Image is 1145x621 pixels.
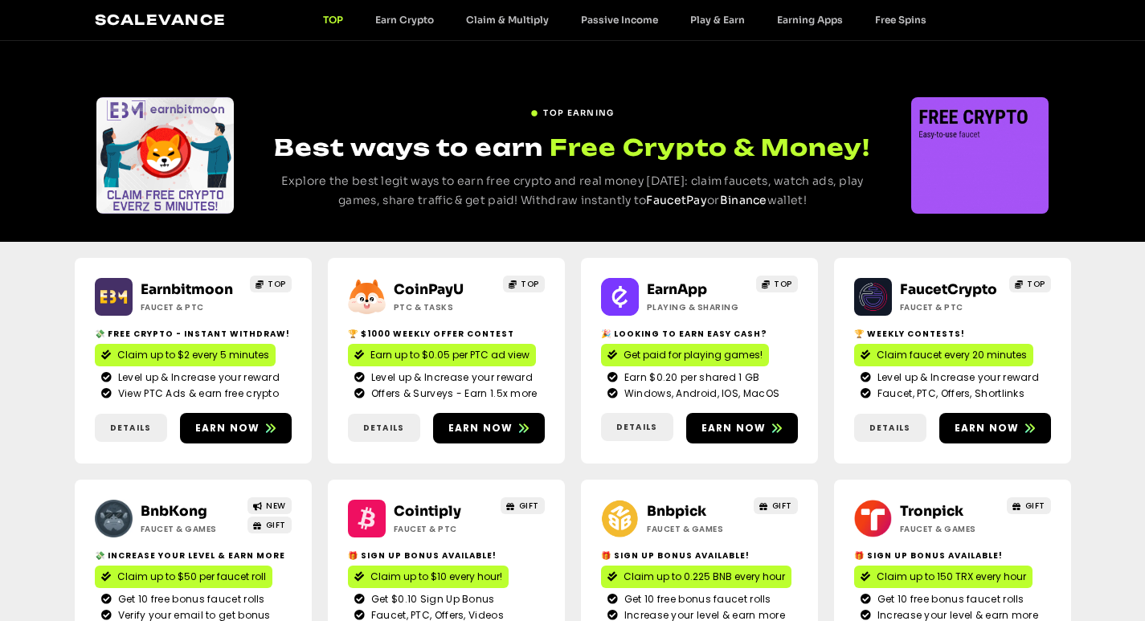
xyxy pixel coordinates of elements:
span: Earn now [195,421,260,435]
a: Details [601,413,673,441]
a: Earnbitmoon [141,281,233,298]
a: Claim up to 150 TRX every hour [854,566,1033,588]
a: Tronpick [900,503,963,520]
span: Get 10 free bonus faucet rolls [114,592,265,607]
h2: ptc & Tasks [394,301,494,313]
h2: 🎁 Sign Up Bonus Available! [854,550,1051,562]
span: Details [110,422,151,434]
span: TOP [1027,278,1045,290]
p: Explore the best legit ways to earn free crypto and real money [DATE]: claim faucets, watch ads, ... [264,172,881,210]
a: GIFT [754,497,798,514]
h2: Faucet & PTC [394,523,494,535]
div: Slides [911,97,1049,214]
a: Free Spins [859,14,943,26]
span: Earn now [448,421,513,435]
a: Cointiply [394,503,461,520]
span: Details [616,421,657,433]
a: GIFT [247,517,292,533]
span: GIFT [1025,500,1045,512]
a: Details [95,414,167,442]
h2: Faucet & Games [141,523,241,535]
span: Details [869,422,910,434]
a: Play & Earn [674,14,761,26]
a: TOP [307,14,359,26]
h2: 🏆 $1000 Weekly Offer contest [348,328,545,340]
span: Get 10 free bonus faucet rolls [873,592,1024,607]
nav: Menu [307,14,943,26]
a: Claim faucet every 20 minutes [854,344,1033,366]
a: Bnbpick [647,503,706,520]
a: FaucetCrypto [900,281,997,298]
a: GIFT [501,497,545,514]
a: Earning Apps [761,14,859,26]
h2: 🎁 Sign Up Bonus Available! [601,550,798,562]
a: BnbKong [141,503,207,520]
a: GIFT [1007,497,1051,514]
a: Claim up to $2 every 5 minutes [95,344,276,366]
span: Claim faucet every 20 minutes [877,348,1027,362]
span: Details [363,422,404,434]
h2: Faucet & PTC [900,301,1000,313]
a: Earn now [939,413,1051,443]
span: GIFT [772,500,792,512]
span: TOP EARNING [543,107,614,119]
span: TOP [774,278,792,290]
span: Claim up to $2 every 5 minutes [117,348,269,362]
span: TOP [268,278,286,290]
a: Passive Income [565,14,674,26]
h2: 🏆 Weekly contests! [854,328,1051,340]
a: Claim up to $10 every hour! [348,566,509,588]
span: Level up & Increase your reward [873,370,1039,385]
span: Earn now [955,421,1020,435]
a: Claim up to 0.225 BNB every hour [601,566,791,588]
span: Get $0.10 Sign Up Bonus [367,592,495,607]
h2: 💸 Increase your level & earn more [95,550,292,562]
h2: Faucet & Games [647,523,747,535]
a: Earn Crypto [359,14,450,26]
a: EarnApp [647,281,707,298]
a: NEW [247,497,292,514]
span: Earn now [701,421,767,435]
span: TOP [521,278,539,290]
span: Level up & Increase your reward [114,370,280,385]
a: Details [854,414,926,442]
h2: 🎉 Looking to Earn Easy Cash? [601,328,798,340]
span: Windows, Android, IOS, MacOS [620,386,779,401]
h2: Faucet & Games [900,523,1000,535]
span: Level up & Increase your reward [367,370,533,385]
a: Earn now [686,413,798,443]
span: Get 10 free bonus faucet rolls [620,592,771,607]
span: View PTC Ads & earn free crypto [114,386,279,401]
a: TOP [756,276,798,292]
a: CoinPayU [394,281,464,298]
a: TOP EARNING [530,100,614,119]
a: TOP [1009,276,1051,292]
h2: 🎁 Sign up bonus available! [348,550,545,562]
h2: 💸 Free crypto - Instant withdraw! [95,328,292,340]
span: Get paid for playing games! [624,348,763,362]
span: Claim up to 0.225 BNB every hour [624,570,785,584]
span: NEW [266,500,286,512]
a: Earn up to $0.05 per PTC ad view [348,344,536,366]
a: Details [348,414,420,442]
a: Earn now [180,413,292,443]
a: Claim up to $50 per faucet roll [95,566,272,588]
h2: Playing & Sharing [647,301,747,313]
span: Claim up to $50 per faucet roll [117,570,266,584]
span: Best ways to earn [274,133,543,161]
a: TOP [503,276,545,292]
a: Earn now [433,413,545,443]
span: GIFT [266,519,286,531]
div: Slides [96,97,234,214]
span: Claim up to 150 TRX every hour [877,570,1026,584]
h2: Faucet & PTC [141,301,241,313]
span: GIFT [519,500,539,512]
span: Earn $0.20 per shared 1 GB [620,370,760,385]
span: Claim up to $10 every hour! [370,570,502,584]
span: Offers & Surveys - Earn 1.5x more [367,386,538,401]
a: Scalevance [95,11,227,28]
a: TOP [250,276,292,292]
a: Claim & Multiply [450,14,565,26]
a: FaucetPay [646,193,707,207]
a: Binance [720,193,767,207]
